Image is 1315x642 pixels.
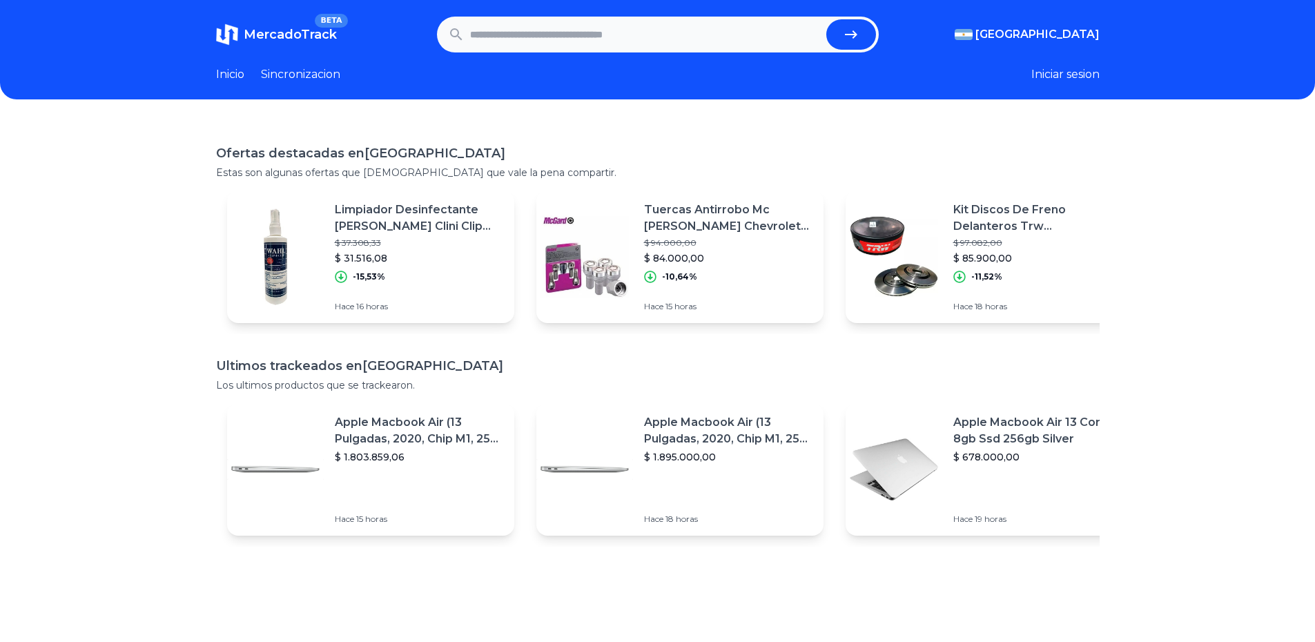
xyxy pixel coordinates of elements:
[955,29,973,40] img: Argentina
[955,26,1100,43] button: [GEOGRAPHIC_DATA]
[953,514,1122,525] p: Hace 19 horas
[216,378,1100,392] p: Los ultimos productos que se trackearon.
[216,144,1100,163] h1: Ofertas destacadas en [GEOGRAPHIC_DATA]
[335,202,503,235] p: Limpiador Desinfectante [PERSON_NAME] Clini Clip Cuchillas Barberia
[227,421,324,518] img: Featured image
[953,237,1122,249] p: $ 97.082,00
[261,66,340,83] a: Sincronizacion
[227,208,324,305] img: Featured image
[536,421,633,518] img: Featured image
[971,271,1002,282] p: -11,52%
[216,66,244,83] a: Inicio
[335,301,503,312] p: Hace 16 horas
[216,23,337,46] a: MercadoTrackBETA
[244,27,337,42] span: MercadoTrack
[644,202,812,235] p: Tuercas Antirrobo Mc [PERSON_NAME] Chevrolet S-10
[644,414,812,447] p: Apple Macbook Air (13 Pulgadas, 2020, Chip M1, 256 Gb De Ssd, 8 Gb De Ram) - Plata
[335,514,503,525] p: Hace 15 horas
[846,421,942,518] img: Featured image
[953,414,1122,447] p: Apple Macbook Air 13 Core I5 8gb Ssd 256gb Silver
[662,271,697,282] p: -10,64%
[227,191,514,323] a: Featured imageLimpiador Desinfectante [PERSON_NAME] Clini Clip Cuchillas Barberia$ 37.308,33$ 31....
[227,403,514,536] a: Featured imageApple Macbook Air (13 Pulgadas, 2020, Chip M1, 256 Gb De Ssd, 8 Gb De Ram) - Plata$...
[536,403,824,536] a: Featured imageApple Macbook Air (13 Pulgadas, 2020, Chip M1, 256 Gb De Ssd, 8 Gb De Ram) - Plata$...
[644,301,812,312] p: Hace 15 horas
[846,191,1133,323] a: Featured imageKit Discos De Freno Delanteros Trw [PERSON_NAME] Fiat 500 Ø 257mm$ 97.082,00$ 85.90...
[216,166,1100,179] p: Estas son algunas ofertas que [DEMOGRAPHIC_DATA] que vale la pena compartir.
[644,251,812,265] p: $ 84.000,00
[1031,66,1100,83] button: Iniciar sesion
[335,414,503,447] p: Apple Macbook Air (13 Pulgadas, 2020, Chip M1, 256 Gb De Ssd, 8 Gb De Ram) - Plata
[953,251,1122,265] p: $ 85.900,00
[846,403,1133,536] a: Featured imageApple Macbook Air 13 Core I5 8gb Ssd 256gb Silver$ 678.000,00Hace 19 horas
[335,450,503,464] p: $ 1.803.859,06
[335,251,503,265] p: $ 31.516,08
[644,514,812,525] p: Hace 18 horas
[353,271,385,282] p: -15,53%
[216,356,1100,376] h1: Ultimos trackeados en [GEOGRAPHIC_DATA]
[536,191,824,323] a: Featured imageTuercas Antirrobo Mc [PERSON_NAME] Chevrolet S-10$ 94.000,00$ 84.000,00-10,64%Hace ...
[644,450,812,464] p: $ 1.895.000,00
[315,14,347,28] span: BETA
[216,23,238,46] img: MercadoTrack
[975,26,1100,43] span: [GEOGRAPHIC_DATA]
[953,450,1122,464] p: $ 678.000,00
[953,202,1122,235] p: Kit Discos De Freno Delanteros Trw [PERSON_NAME] Fiat 500 Ø 257mm
[846,208,942,305] img: Featured image
[953,301,1122,312] p: Hace 18 horas
[644,237,812,249] p: $ 94.000,00
[335,237,503,249] p: $ 37.308,33
[536,208,633,305] img: Featured image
